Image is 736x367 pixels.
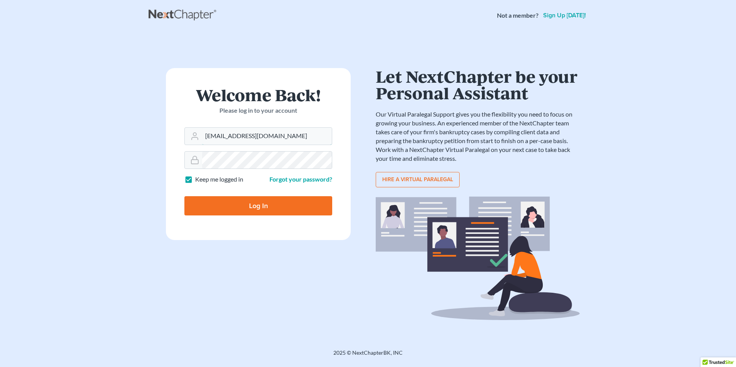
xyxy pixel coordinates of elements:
input: Email Address [202,128,332,145]
p: Our Virtual Paralegal Support gives you the flexibility you need to focus on growing your busines... [376,110,580,163]
label: Keep me logged in [195,175,243,184]
a: Hire a virtual paralegal [376,172,460,187]
h1: Welcome Back! [184,87,332,103]
p: Please log in to your account [184,106,332,115]
div: 2025 © NextChapterBK, INC [149,349,587,363]
a: Sign up [DATE]! [542,12,587,18]
img: virtual_paralegal_bg-b12c8cf30858a2b2c02ea913d52db5c468ecc422855d04272ea22d19010d70dc.svg [376,197,580,320]
strong: Not a member? [497,11,539,20]
input: Log In [184,196,332,215]
a: Forgot your password? [269,175,332,183]
h1: Let NextChapter be your Personal Assistant [376,68,580,101]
